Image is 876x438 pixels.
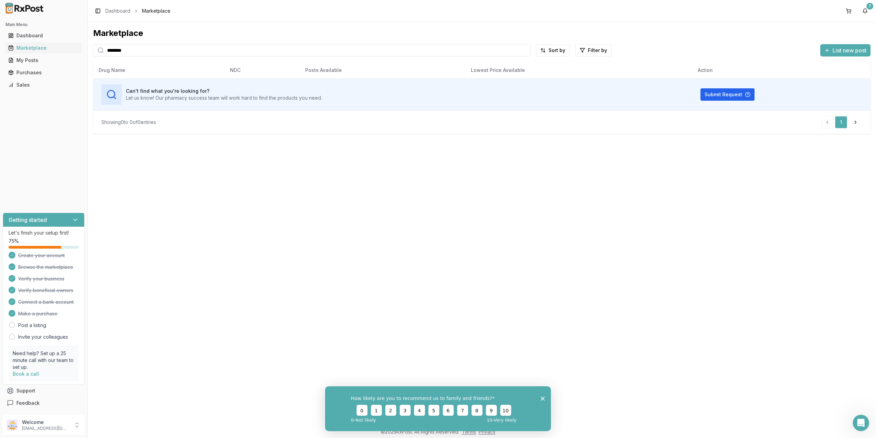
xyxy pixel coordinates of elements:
[224,62,300,78] th: NDC
[575,44,611,57] button: Filter by
[849,116,862,128] a: Go to next page
[105,8,170,14] nav: breadcrumb
[820,44,871,57] button: List new post
[3,385,85,397] button: Support
[9,216,47,224] h3: Getting started
[536,44,570,57] button: Sort by
[9,238,19,245] span: 75 %
[300,62,466,78] th: Posts Available
[692,62,871,78] th: Action
[8,69,79,76] div: Purchases
[13,350,75,371] p: Need help? Set up a 25 minute call with our team to set up.
[479,429,495,435] a: Privacy
[3,67,85,78] button: Purchases
[18,322,46,329] a: Post a listing
[700,88,755,101] button: Submit Request
[3,30,85,41] button: Dashboard
[7,420,18,430] img: User avatar
[9,229,79,236] p: Let's finish your setup first!
[18,334,68,340] a: Invite your colleagues
[8,57,79,64] div: My Posts
[22,426,69,431] p: [EMAIL_ADDRESS][DOMAIN_NAME]
[3,3,47,14] img: RxPost Logo
[465,62,692,78] th: Lowest Price Available
[3,79,85,90] button: Sales
[3,42,85,53] button: Marketplace
[93,62,224,78] th: Drug Name
[142,8,170,14] span: Marketplace
[18,252,65,259] span: Create your account
[588,47,607,54] span: Filter by
[3,397,85,409] button: Feedback
[866,3,873,10] div: 7
[5,22,82,27] h2: Main Menu
[22,419,69,426] p: Welcome
[5,42,82,54] a: Marketplace
[93,28,871,39] div: Marketplace
[18,299,74,305] span: Connect a bank account
[5,66,82,79] a: Purchases
[835,116,847,128] a: 1
[860,5,871,16] button: 7
[5,29,82,42] a: Dashboard
[126,88,322,95] h3: Can't find what you're looking for?
[18,264,73,271] span: Browse the marketplace
[821,116,862,128] nav: pagination
[105,8,130,14] a: Dashboard
[5,54,82,66] a: My Posts
[833,46,866,54] span: List new post
[8,82,79,88] div: Sales
[549,47,565,54] span: Sort by
[325,386,551,431] iframe: Survey from RxPost
[18,310,57,317] span: Make a purchase
[18,287,73,294] span: Verify beneficial owners
[5,79,82,91] a: Sales
[853,415,869,431] iframe: Intercom live chat
[3,55,85,66] button: My Posts
[8,45,79,51] div: Marketplace
[126,95,322,101] p: Let us know! Our pharmacy success team will work hard to find the products you need.
[101,119,156,126] div: Showing 0 to 0 of 0 entries
[13,371,39,377] a: Book a call
[16,400,40,406] span: Feedback
[820,48,871,54] a: List new post
[8,32,79,39] div: Dashboard
[462,429,476,435] a: Terms
[18,275,64,282] span: Verify your business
